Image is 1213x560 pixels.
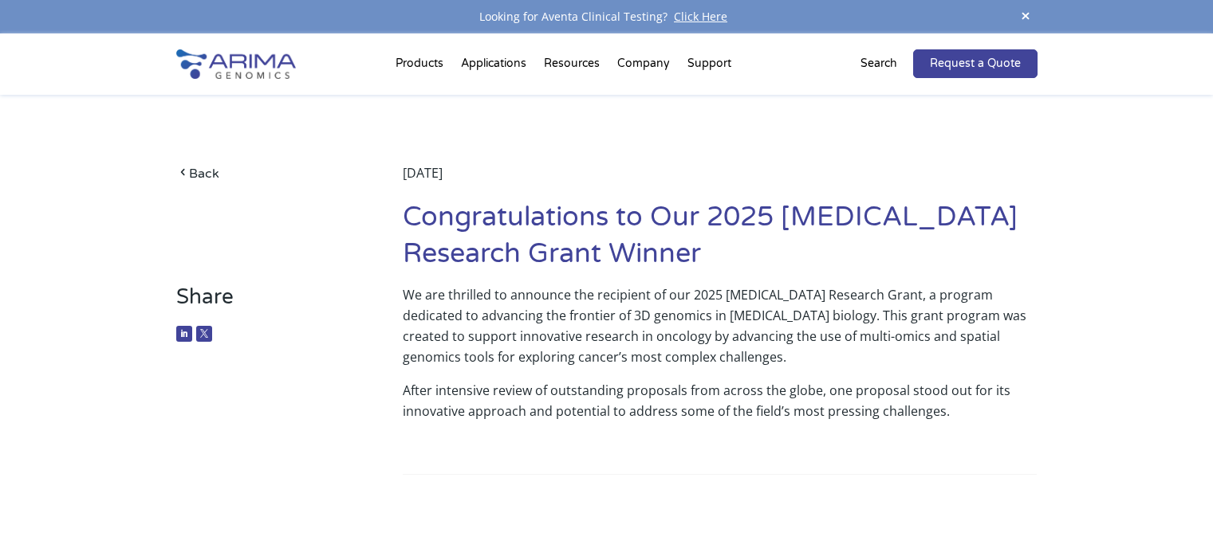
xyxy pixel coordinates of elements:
p: After intensive review of outstanding proposals from across the globe, one proposal stood out for... [403,380,1037,434]
p: Search [861,53,897,74]
div: [DATE] [403,163,1037,199]
div: Looking for Aventa Clinical Testing? [176,6,1038,27]
img: Arima-Genomics-logo [176,49,296,79]
a: Click Here [668,9,734,24]
a: Back [176,163,356,184]
a: Request a Quote [913,49,1038,78]
h3: Share [176,284,356,322]
p: We are thrilled to announce the recipient of our 2025 [MEDICAL_DATA] Research Grant, a program de... [403,284,1037,380]
h1: Congratulations to Our 2025 [MEDICAL_DATA] Research Grant Winner [403,199,1037,284]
